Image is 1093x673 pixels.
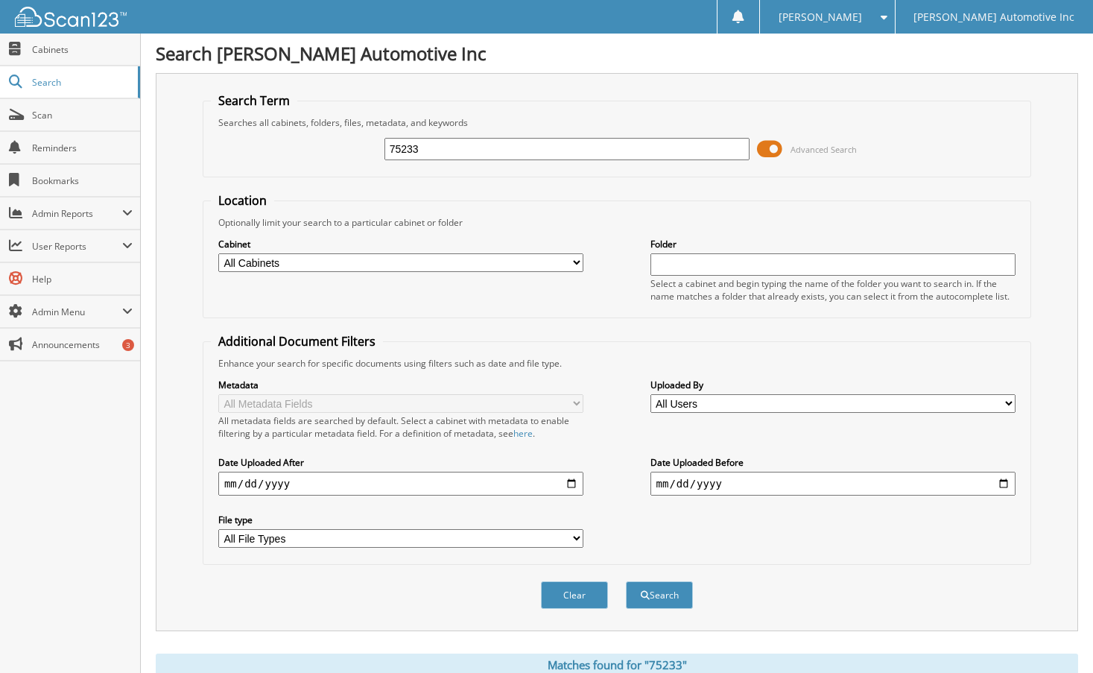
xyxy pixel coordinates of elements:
[211,192,274,209] legend: Location
[15,7,127,27] img: scan123-logo-white.svg
[211,92,297,109] legend: Search Term
[32,273,133,285] span: Help
[650,456,1016,469] label: Date Uploaded Before
[211,216,1023,229] div: Optionally limit your search to a particular cabinet or folder
[32,43,133,56] span: Cabinets
[218,379,584,391] label: Metadata
[626,581,693,609] button: Search
[513,427,533,440] a: here
[218,514,584,526] label: File type
[913,13,1074,22] span: [PERSON_NAME] Automotive Inc
[211,333,383,350] legend: Additional Document Filters
[541,581,608,609] button: Clear
[211,116,1023,129] div: Searches all cabinets, folders, files, metadata, and keywords
[32,174,133,187] span: Bookmarks
[218,414,584,440] div: All metadata fields are searched by default. Select a cabinet with metadata to enable filtering b...
[650,277,1016,303] div: Select a cabinet and begin typing the name of the folder you want to search in. If the name match...
[32,338,133,351] span: Announcements
[122,339,134,351] div: 3
[791,144,857,155] span: Advanced Search
[650,379,1016,391] label: Uploaded By
[218,472,584,496] input: start
[156,41,1078,66] h1: Search [PERSON_NAME] Automotive Inc
[32,240,122,253] span: User Reports
[32,306,122,318] span: Admin Menu
[218,238,584,250] label: Cabinet
[32,207,122,220] span: Admin Reports
[32,109,133,121] span: Scan
[218,456,584,469] label: Date Uploaded After
[779,13,862,22] span: [PERSON_NAME]
[211,357,1023,370] div: Enhance your search for specific documents using filters such as date and file type.
[650,472,1016,496] input: end
[32,142,133,154] span: Reminders
[650,238,1016,250] label: Folder
[32,76,130,89] span: Search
